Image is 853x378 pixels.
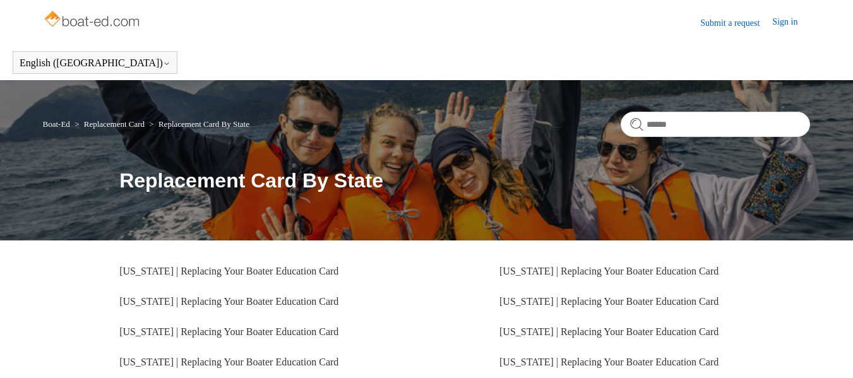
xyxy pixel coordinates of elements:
h1: Replacement Card By State [119,165,810,196]
input: Search [621,112,810,137]
a: Submit a request [700,16,772,30]
a: [US_STATE] | Replacing Your Boater Education Card [119,326,338,337]
li: Boat-Ed [43,119,73,129]
img: Boat-Ed Help Center home page [43,8,143,33]
a: Sign in [772,15,810,30]
a: [US_STATE] | Replacing Your Boater Education Card [119,266,338,276]
div: Live chat [820,345,853,378]
button: English ([GEOGRAPHIC_DATA]) [20,57,170,69]
a: [US_STATE] | Replacing Your Boater Education Card [499,266,719,276]
a: [US_STATE] | Replacing Your Boater Education Card [119,296,338,307]
a: [US_STATE] | Replacing Your Boater Education Card [499,357,719,367]
a: [US_STATE] | Replacing Your Boater Education Card [499,326,719,337]
a: Boat-Ed [43,119,70,129]
li: Replacement Card [72,119,146,129]
a: [US_STATE] | Replacing Your Boater Education Card [499,296,719,307]
a: [US_STATE] | Replacing Your Boater Education Card [119,357,338,367]
a: Replacement Card By State [158,119,249,129]
a: Replacement Card [84,119,145,129]
li: Replacement Card By State [146,119,249,129]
